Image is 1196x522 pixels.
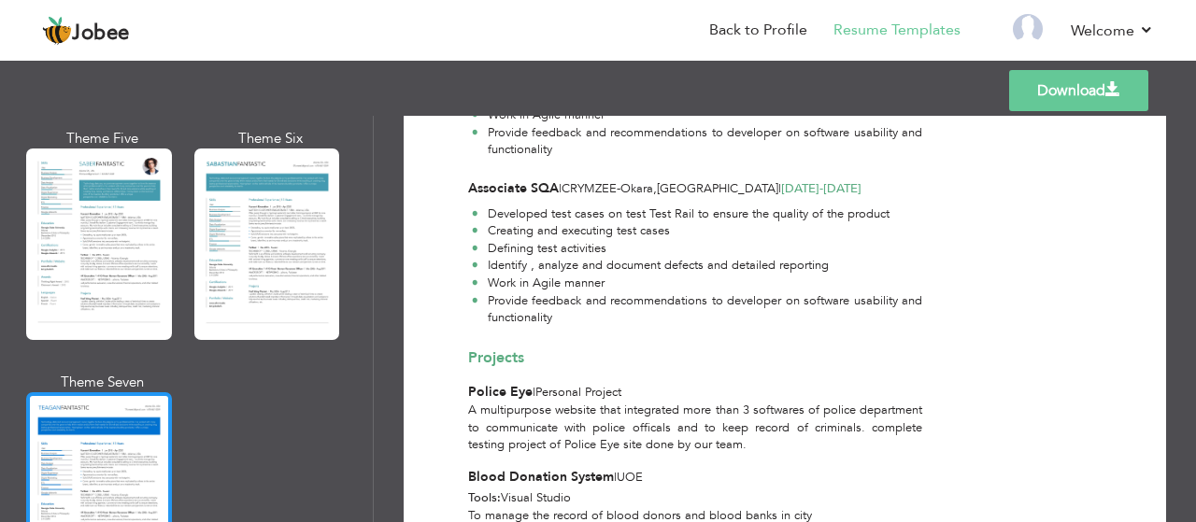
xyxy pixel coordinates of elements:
div: A multipurpose website that integrated more than 3 softwares of police department to communicate ... [458,402,933,454]
span: - [819,180,823,197]
div: Theme Seven [30,373,176,392]
span: Police Eye [468,383,533,401]
span: [GEOGRAPHIC_DATA] [657,180,778,197]
a: Jobee [42,16,130,46]
a: Download [1009,70,1148,111]
li: Defining test activities [472,240,922,258]
span: Jobee [72,23,130,44]
span: [DATE] [DATE] [781,180,861,197]
li: Provide feedback and recommendations to developer on software usability and functionality [472,292,922,327]
li: Work in Agile manner [472,106,922,124]
li: Developed test cases on test Test Rail to ensure the quality of the product [472,205,922,223]
span: Crymzee [562,180,617,197]
span: Personal Project [535,384,621,401]
li: Work in Agile manner [472,275,922,292]
li: Identify , analyze and document defects and detailed reporting [472,257,922,275]
a: Back to Profile [709,20,807,41]
span: Associate SQA [468,179,559,197]
span: - [617,180,620,197]
span: Okara [620,180,653,197]
span: Blood Donation System [468,468,614,486]
li: Provide feedback and recommendations to developer on software usability and functionality [472,124,922,159]
span: Projects [468,347,524,368]
span: , [653,180,657,197]
a: Welcome [1071,20,1154,42]
span: | [559,180,562,197]
span: | [778,180,781,197]
li: Creating and executing test cases [472,222,922,240]
a: Resume Templates [833,20,961,41]
span: UOE [617,469,643,486]
span: | [533,384,535,401]
img: jobee.io [42,16,72,46]
span: Visual Studio [501,489,571,506]
span: Tools: [468,489,501,506]
span: | [614,469,617,486]
div: Theme Five [30,129,176,148]
img: Profile Img [1013,14,1043,44]
div: Theme Six [198,129,344,148]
